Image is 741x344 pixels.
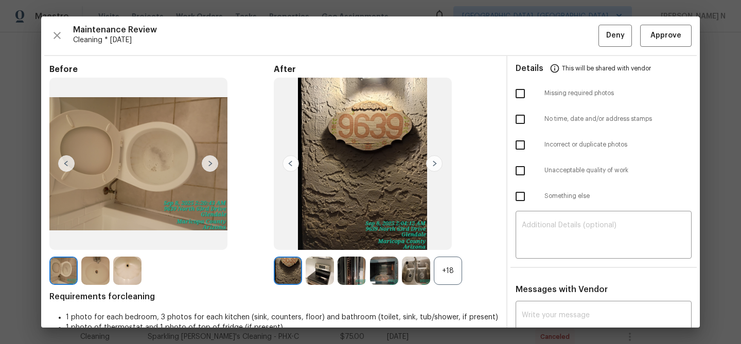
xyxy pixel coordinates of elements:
span: Cleaning * [DATE] [73,35,598,45]
li: 1 photo for each bedroom, 3 photos for each kitchen (sink, counters, floor) and bathroom (toilet,... [66,312,498,322]
div: Unacceptable quality of work [507,158,700,184]
img: left-chevron-button-url [58,155,75,172]
span: Requirements for cleaning [49,292,498,302]
span: This will be shared with vendor [562,56,651,81]
span: No time, date and/or address stamps [544,115,692,123]
span: Incorrect or duplicate photos [544,140,692,149]
div: Something else [507,184,700,209]
div: Incorrect or duplicate photos [507,132,700,158]
span: Something else [544,192,692,201]
span: Deny [606,29,625,42]
button: Deny [598,25,632,47]
span: Maintenance Review [73,25,598,35]
li: 1 photo of thermostat and 1 photo of top of fridge (if present) [66,322,498,333]
img: right-chevron-button-url [202,155,218,172]
div: No time, date and/or address stamps [507,106,700,132]
img: left-chevron-button-url [283,155,299,172]
div: Missing required photos [507,81,700,106]
div: +18 [434,257,462,285]
span: Details [516,56,543,81]
span: Before [49,64,274,75]
span: Missing required photos [544,89,692,98]
span: Messages with Vendor [516,285,608,294]
span: Unacceptable quality of work [544,166,692,175]
span: Approve [650,29,681,42]
button: Approve [640,25,692,47]
img: right-chevron-button-url [426,155,443,172]
span: After [274,64,498,75]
